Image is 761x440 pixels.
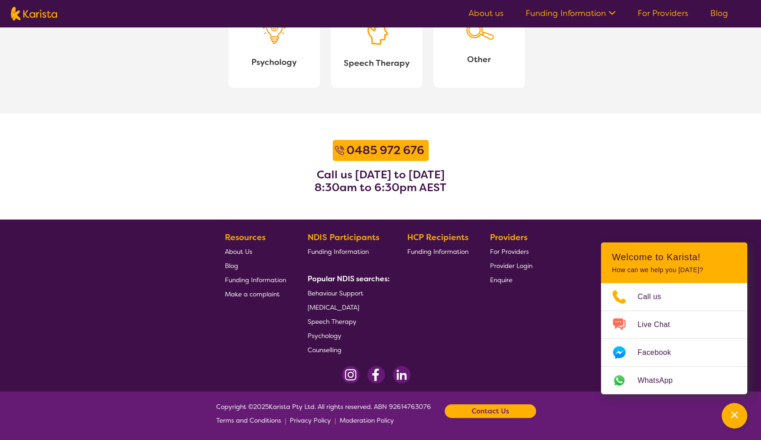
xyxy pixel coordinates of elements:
span: Call us [638,290,672,304]
b: Contact Us [472,404,509,418]
img: Speech Therapy icon [365,16,388,45]
span: Facebook [638,346,682,360]
img: LinkedIn [393,366,410,384]
a: 0485 972 676 [344,142,426,159]
a: Enquire [490,273,532,287]
a: Provider Login [490,258,532,273]
img: Karista logo [11,7,57,21]
span: About Us [225,247,252,256]
b: HCP Recipients [407,232,468,243]
h2: Welcome to Karista! [612,252,736,263]
p: How can we help you [DATE]? [612,266,736,274]
span: Blog [225,262,238,270]
img: Search icon [463,16,495,41]
a: Speech Therapy [308,314,386,328]
span: Speech Therapy [308,317,357,326]
p: | [335,413,336,427]
img: Psychology icon [263,16,286,44]
div: Channel Menu [601,242,747,394]
span: [MEDICAL_DATA] [308,303,359,311]
b: Resources [225,232,266,243]
a: Blog [710,8,728,19]
b: 0485 972 676 [346,143,424,158]
span: Speech Therapy [338,56,415,70]
a: Funding Information [225,273,286,287]
a: Moderation Policy [340,413,394,427]
a: Funding Information [308,244,386,258]
span: Behaviour Support [308,289,363,297]
ul: Choose channel [601,283,747,394]
a: Behaviour Support [308,286,386,300]
button: Channel Menu [722,403,747,429]
span: Live Chat [638,318,681,332]
a: For Providers [638,8,688,19]
a: Blog [225,258,286,273]
a: [MEDICAL_DATA] [308,300,386,314]
a: About Us [225,244,286,258]
span: Psychology [236,55,313,69]
b: NDIS Participants [308,232,379,243]
span: Funding Information [407,247,468,256]
a: Psychology [308,328,386,343]
img: Facebook [367,366,385,384]
span: Other [441,53,517,66]
a: Web link opens in a new tab. [601,367,747,394]
b: Popular NDIS searches: [308,274,390,284]
span: Provider Login [490,262,532,270]
span: Psychology [308,332,341,340]
a: Make a complaint [225,287,286,301]
span: Funding Information [308,247,369,256]
a: For Providers [490,244,532,258]
a: Funding Information [526,8,616,19]
a: Privacy Policy [290,413,331,427]
span: Funding Information [225,276,286,284]
span: Enquire [490,276,512,284]
span: WhatsApp [638,374,684,387]
span: Counselling [308,346,341,354]
span: Privacy Policy [290,416,331,424]
b: Providers [490,232,527,243]
img: Call icon [335,146,344,155]
h3: Call us [DATE] to [DATE] 8:30am to 6:30pm AEST [314,168,447,194]
span: Make a complaint [225,290,280,298]
a: Terms and Conditions [216,413,281,427]
a: Funding Information [407,244,468,258]
span: Terms and Conditions [216,416,281,424]
p: | [285,413,286,427]
a: About us [468,8,504,19]
span: For Providers [490,247,529,256]
a: Counselling [308,343,386,357]
img: Instagram [342,366,360,384]
span: Copyright © 2025 Karista Pty Ltd. All rights reserved. ABN 92614763076 [216,400,431,427]
span: Moderation Policy [340,416,394,424]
